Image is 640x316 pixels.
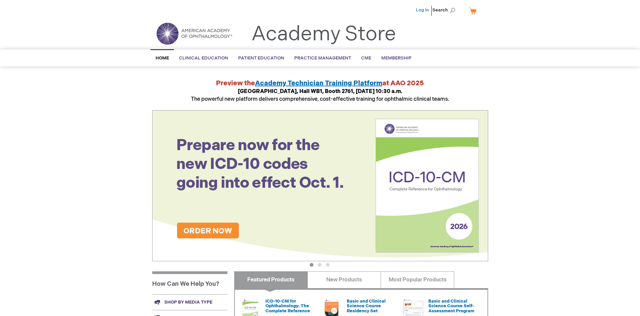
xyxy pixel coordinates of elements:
[234,271,308,288] a: Featured Products
[432,3,458,17] span: Search
[310,263,313,267] button: 1 of 3
[255,79,382,87] a: Academy Technician Training Platform
[238,55,284,61] span: Patient Education
[152,271,227,294] h1: How Can We Help You?
[156,55,169,61] span: Home
[381,271,454,288] a: Most Popular Products
[294,55,351,61] span: Practice Management
[265,299,310,314] a: ICD-10-CM for Ophthalmology: The Complete Reference
[191,88,449,102] span: The powerful new platform delivers comprehensive, cost-effective training for ophthalmic clinical...
[179,55,228,61] span: Clinical Education
[381,55,412,61] span: Membership
[307,271,381,288] a: New Products
[361,55,371,61] span: CME
[416,7,429,13] a: Log In
[326,263,330,267] button: 3 of 3
[216,79,424,87] strong: Preview the at AAO 2025
[428,299,474,314] a: Basic and Clinical Science Course Self-Assessment Program
[152,294,227,310] a: Shop by media type
[251,22,396,46] a: Academy Store
[238,88,402,95] strong: [GEOGRAPHIC_DATA], Hall WB1, Booth 2761, [DATE] 10:30 a.m.
[318,263,322,267] button: 2 of 3
[347,299,386,314] a: Basic and Clinical Science Course Residency Set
